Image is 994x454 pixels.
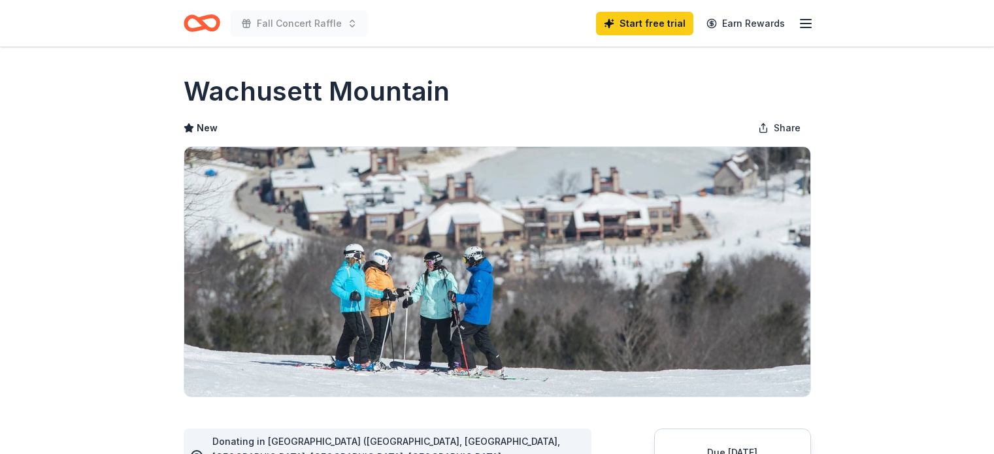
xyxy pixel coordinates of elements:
[748,115,811,141] button: Share
[596,12,693,35] a: Start free trial
[184,8,220,39] a: Home
[257,16,342,31] span: Fall Concert Raffle
[231,10,368,37] button: Fall Concert Raffle
[184,147,810,397] img: Image for Wachusett Mountain
[774,120,801,136] span: Share
[699,12,793,35] a: Earn Rewards
[184,73,450,110] h1: Wachusett Mountain
[197,120,218,136] span: New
